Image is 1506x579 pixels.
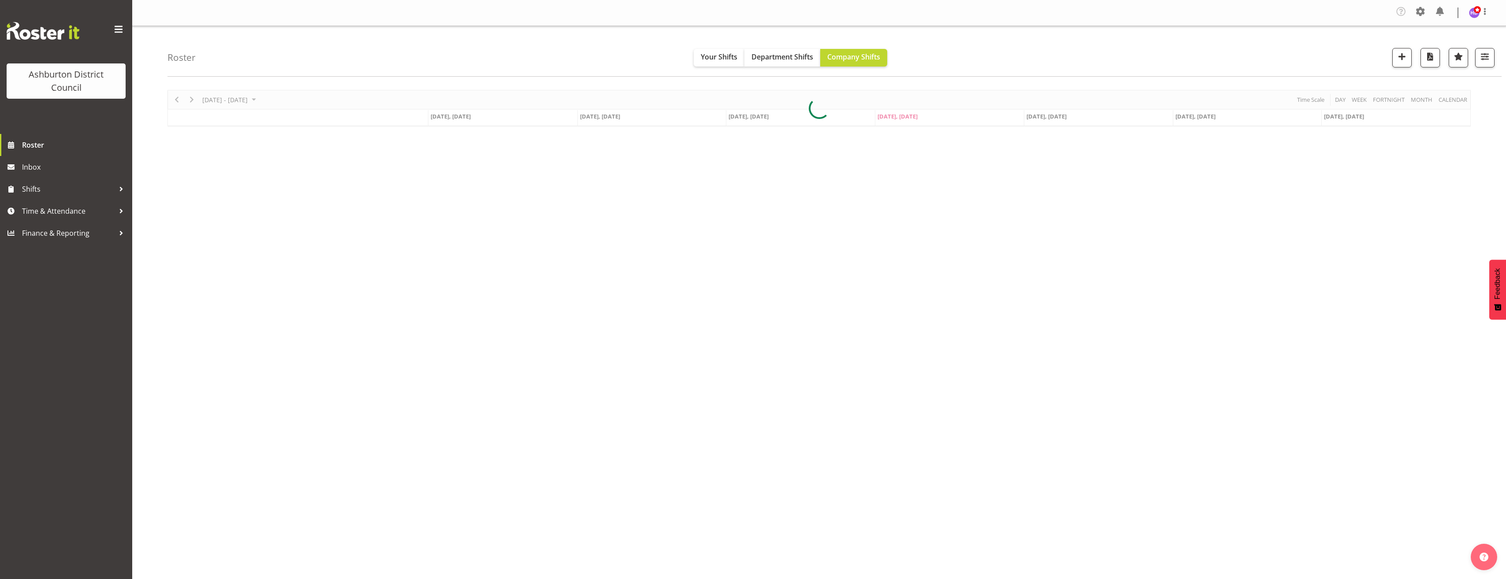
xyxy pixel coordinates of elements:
[744,49,820,67] button: Department Shifts
[751,52,813,62] span: Department Shifts
[7,22,79,40] img: Rosterit website logo
[22,160,128,174] span: Inbox
[1420,48,1440,67] button: Download a PDF of the roster according to the set date range.
[1469,7,1480,18] img: hayley-dickson3805.jpg
[820,49,887,67] button: Company Shifts
[167,52,196,63] h4: Roster
[701,52,737,62] span: Your Shifts
[15,68,117,94] div: Ashburton District Council
[1480,553,1488,561] img: help-xxl-2.png
[22,226,115,240] span: Finance & Reporting
[1449,48,1468,67] button: Highlight an important date within the roster.
[22,182,115,196] span: Shifts
[1494,268,1502,299] span: Feedback
[22,204,115,218] span: Time & Attendance
[22,138,128,152] span: Roster
[694,49,744,67] button: Your Shifts
[827,52,880,62] span: Company Shifts
[1475,48,1495,67] button: Filter Shifts
[1489,260,1506,319] button: Feedback - Show survey
[1392,48,1412,67] button: Add a new shift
